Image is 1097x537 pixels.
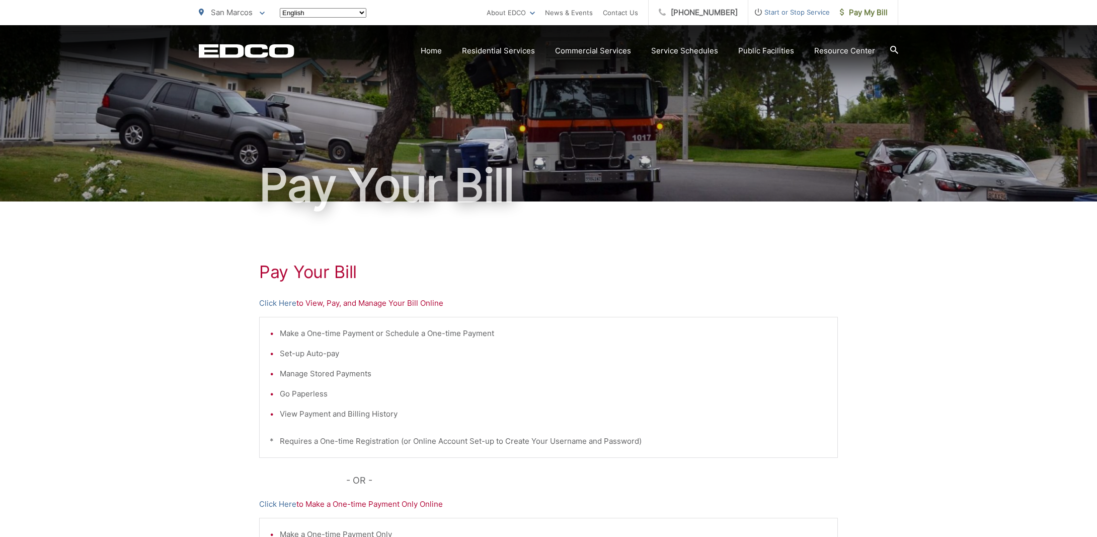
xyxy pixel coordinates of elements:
[259,297,838,309] p: to View, Pay, and Manage Your Bill Online
[259,262,838,282] h1: Pay Your Bill
[280,388,827,400] li: Go Paperless
[199,160,898,211] h1: Pay Your Bill
[211,8,253,17] span: San Marcos
[487,7,535,19] a: About EDCO
[555,45,631,57] a: Commercial Services
[603,7,638,19] a: Contact Us
[270,435,827,447] p: * Requires a One-time Registration (or Online Account Set-up to Create Your Username and Password)
[814,45,875,57] a: Resource Center
[259,297,296,309] a: Click Here
[280,348,827,360] li: Set-up Auto-pay
[545,7,593,19] a: News & Events
[280,8,366,18] select: Select a language
[280,327,827,340] li: Make a One-time Payment or Schedule a One-time Payment
[280,368,827,380] li: Manage Stored Payments
[421,45,442,57] a: Home
[280,408,827,420] li: View Payment and Billing History
[259,498,296,510] a: Click Here
[346,473,838,488] p: - OR -
[259,498,838,510] p: to Make a One-time Payment Only Online
[738,45,794,57] a: Public Facilities
[462,45,535,57] a: Residential Services
[651,45,718,57] a: Service Schedules
[840,7,888,19] span: Pay My Bill
[199,44,294,58] a: EDCD logo. Return to the homepage.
